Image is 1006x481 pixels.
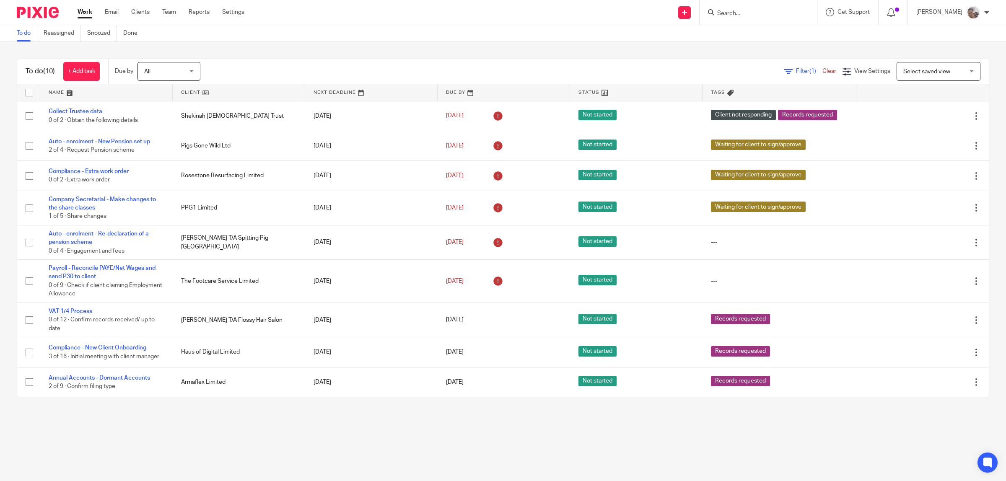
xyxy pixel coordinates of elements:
[173,191,305,225] td: PPG1 Limited
[578,236,617,247] span: Not started
[49,197,156,211] a: Company Secretarial - Make changes to the share classes
[144,69,150,75] span: All
[711,90,725,95] span: Tags
[305,131,438,160] td: [DATE]
[916,8,962,16] p: [PERSON_NAME]
[17,25,37,41] a: To do
[49,248,124,254] span: 0 of 4 · Engagement and fees
[778,110,837,120] span: Records requested
[305,303,438,337] td: [DATE]
[305,161,438,191] td: [DATE]
[711,314,770,324] span: Records requested
[173,131,305,160] td: Pigs Gone Wild Ltd
[173,367,305,397] td: Armaflex Limited
[578,275,617,285] span: Not started
[446,205,464,211] span: [DATE]
[123,25,144,41] a: Done
[305,101,438,131] td: [DATE]
[115,67,133,75] p: Due by
[49,282,162,297] span: 0 of 9 · Check if client claiming Employment Allowance
[49,383,115,389] span: 2 of 9 · Confirm filing type
[87,25,117,41] a: Snoozed
[49,214,106,220] span: 1 of 5 · Share changes
[903,69,950,75] span: Select saved view
[578,346,617,357] span: Not started
[49,231,149,245] a: Auto - enrolment - Re-declaration of a pension scheme
[711,140,806,150] span: Waiting for client to sign/approve
[49,308,92,314] a: VAT 1/4 Process
[173,303,305,337] td: [PERSON_NAME] T/A Flossy Hair Salon
[78,8,92,16] a: Work
[63,62,100,81] a: + Add task
[446,239,464,245] span: [DATE]
[446,379,464,385] span: [DATE]
[49,168,129,174] a: Compliance - Extra work order
[49,354,159,359] span: 3 of 16 · Initial meeting with client manager
[43,68,55,75] span: (10)
[809,68,816,74] span: (1)
[446,173,464,178] span: [DATE]
[578,202,617,212] span: Not started
[44,25,81,41] a: Reassigned
[17,7,59,18] img: Pixie
[305,191,438,225] td: [DATE]
[446,113,464,119] span: [DATE]
[711,277,848,285] div: ---
[173,101,305,131] td: Shekinah [DEMOGRAPHIC_DATA] Trust
[578,110,617,120] span: Not started
[578,170,617,180] span: Not started
[49,345,146,351] a: Compliance - New Client Onboarding
[49,375,150,381] a: Annual Accounts - Dormant Accounts
[446,143,464,149] span: [DATE]
[578,376,617,386] span: Not started
[131,8,150,16] a: Clients
[854,68,890,74] span: View Settings
[173,161,305,191] td: Rosestone Resurfacing Limited
[49,177,110,183] span: 0 of 2 · Extra work order
[49,117,138,123] span: 0 of 2 · Obtain the following details
[711,238,848,246] div: ---
[711,110,776,120] span: Client not responding
[105,8,119,16] a: Email
[49,265,156,279] a: Payroll - Reconcile PAYE/Net Wages and send P30 to client
[305,260,438,303] td: [DATE]
[446,349,464,355] span: [DATE]
[967,6,980,19] img: me.jpg
[711,202,806,212] span: Waiting for client to sign/approve
[822,68,836,74] a: Clear
[711,170,806,180] span: Waiting for client to sign/approve
[173,225,305,259] td: [PERSON_NAME] T/A Spitting Pig [GEOGRAPHIC_DATA]
[222,8,244,16] a: Settings
[26,67,55,76] h1: To do
[446,278,464,284] span: [DATE]
[796,68,822,74] span: Filter
[446,317,464,323] span: [DATE]
[49,147,135,153] span: 2 of 4 · Request Pension scheme
[711,346,770,357] span: Records requested
[173,337,305,367] td: Haus of Digital Limited
[49,109,102,114] a: Collect Trustee data
[837,9,870,15] span: Get Support
[305,367,438,397] td: [DATE]
[173,260,305,303] td: The Footcare Service Limited
[578,314,617,324] span: Not started
[49,139,150,145] a: Auto - enrolment - New Pension set up
[711,376,770,386] span: Records requested
[305,225,438,259] td: [DATE]
[578,140,617,150] span: Not started
[189,8,210,16] a: Reports
[162,8,176,16] a: Team
[49,317,155,332] span: 0 of 12 · Confirm records received/ up to date
[716,10,792,18] input: Search
[305,337,438,367] td: [DATE]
